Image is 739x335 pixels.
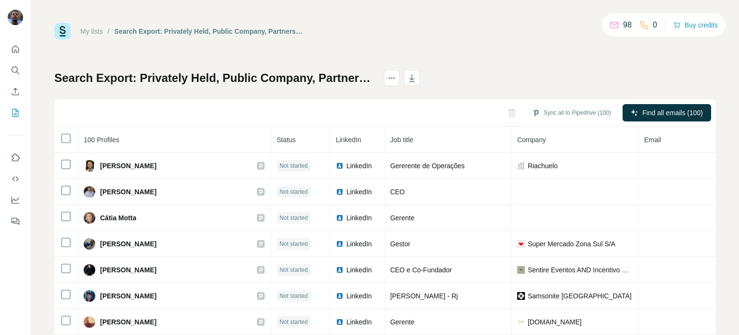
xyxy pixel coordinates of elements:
[84,290,95,302] img: Avatar
[517,240,525,248] img: company-logo
[390,266,452,274] span: CEO e Co-Fundador
[336,188,344,196] img: LinkedIn logo
[100,213,136,223] span: Cátia Motta
[80,27,103,35] a: My lists
[100,187,156,197] span: [PERSON_NAME]
[517,292,525,300] img: company-logo
[623,19,632,31] p: 98
[280,266,308,274] span: Not started
[644,136,661,144] span: Email
[390,292,458,300] span: [PERSON_NAME] - Rj
[390,240,410,248] span: Gestor
[8,40,23,58] button: Quick start
[517,318,525,326] img: company-logo
[528,317,582,327] span: [DOMAIN_NAME]
[280,188,308,196] span: Not started
[346,239,372,249] span: LinkedIn
[390,318,415,326] span: Gerente
[346,161,372,171] span: LinkedIn
[8,170,23,188] button: Use Surfe API
[336,292,344,300] img: LinkedIn logo
[528,161,558,171] span: Riachuelo
[54,70,375,86] h1: Search Export: Privately Held, Public Company, Partnership, Self Owned, Self Employed, Diretor, C...
[390,162,465,170] span: Gererente de Operações
[336,266,344,274] img: LinkedIn logo
[642,108,703,118] span: Find all emails (100)
[8,10,23,25] img: Avatar
[346,265,372,275] span: LinkedIn
[54,23,71,40] img: Surfe Logo
[280,214,308,222] span: Not started
[84,160,95,172] img: Avatar
[100,265,156,275] span: [PERSON_NAME]
[84,212,95,224] img: Avatar
[84,136,119,144] span: 100 Profiles
[336,318,344,326] img: LinkedIn logo
[346,213,372,223] span: LinkedIn
[84,186,95,198] img: Avatar
[336,136,361,144] span: LinkedIn
[280,240,308,248] span: Not started
[390,214,415,222] span: Gerente
[100,161,156,171] span: [PERSON_NAME]
[336,162,344,170] img: LinkedIn logo
[653,19,657,31] p: 0
[517,136,546,144] span: Company
[525,106,618,120] button: Sync all to Pipedrive (100)
[346,317,372,327] span: LinkedIn
[8,149,23,166] button: Use Surfe on LinkedIn
[8,213,23,230] button: Feedback
[623,104,711,121] button: Find all emails (100)
[277,136,296,144] span: Status
[84,316,95,328] img: Avatar
[384,70,399,86] button: actions
[390,188,405,196] span: CEO
[100,317,156,327] span: [PERSON_NAME]
[517,266,525,274] img: company-logo
[336,214,344,222] img: LinkedIn logo
[673,18,718,32] button: Buy credits
[528,239,615,249] span: Super Mercado Zona Sul S/A
[108,27,110,36] li: /
[390,136,413,144] span: Job title
[346,291,372,301] span: LinkedIn
[8,104,23,121] button: My lists
[115,27,306,36] div: Search Export: Privately Held, Public Company, Partnership, Self Owned, Self Employed, Diretor, C...
[84,238,95,250] img: Avatar
[8,83,23,100] button: Enrich CSV
[8,191,23,209] button: Dashboard
[280,292,308,300] span: Not started
[528,291,632,301] span: Samsonite [GEOGRAPHIC_DATA]
[346,187,372,197] span: LinkedIn
[100,291,156,301] span: [PERSON_NAME]
[280,318,308,326] span: Not started
[100,239,156,249] span: [PERSON_NAME]
[8,62,23,79] button: Search
[528,265,632,275] span: Sentire Eventos AND Incentivo Ltda
[280,161,308,170] span: Not started
[336,240,344,248] img: LinkedIn logo
[84,264,95,276] img: Avatar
